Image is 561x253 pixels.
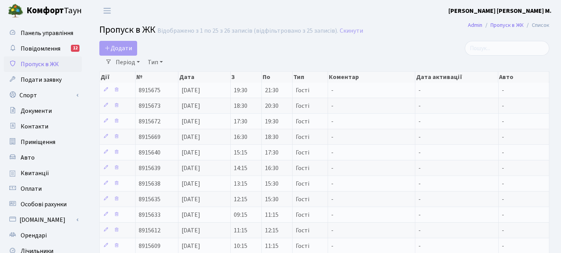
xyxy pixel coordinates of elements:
[293,72,328,83] th: Тип
[4,181,82,197] a: Оплати
[296,227,309,234] span: Гості
[502,242,504,250] span: -
[234,117,247,126] span: 17:30
[490,21,524,29] a: Пропуск в ЖК
[234,195,247,204] span: 12:15
[331,148,333,157] span: -
[502,133,504,141] span: -
[182,117,200,126] span: [DATE]
[296,196,309,202] span: Гості
[296,165,309,171] span: Гості
[26,4,82,18] span: Таун
[296,134,309,140] span: Гості
[4,212,82,228] a: [DOMAIN_NAME]
[139,242,161,250] span: 8915609
[71,45,79,52] div: 12
[145,56,166,69] a: Тип
[265,148,279,157] span: 17:30
[502,164,504,172] span: -
[418,211,421,219] span: -
[234,179,247,188] span: 13:15
[182,242,200,250] span: [DATE]
[265,179,279,188] span: 15:30
[265,117,279,126] span: 19:30
[418,179,421,188] span: -
[502,226,504,235] span: -
[331,179,333,188] span: -
[21,76,62,84] span: Подати заявку
[331,117,333,126] span: -
[296,103,309,109] span: Гості
[524,21,549,30] li: Список
[178,72,231,83] th: Дата
[4,41,82,56] a: Повідомлення12
[331,226,333,235] span: -
[234,102,247,110] span: 18:30
[502,86,504,95] span: -
[296,118,309,125] span: Гості
[418,133,421,141] span: -
[262,72,293,83] th: По
[182,86,200,95] span: [DATE]
[182,211,200,219] span: [DATE]
[465,41,549,56] input: Пошук...
[234,226,247,235] span: 11:15
[113,56,143,69] a: Період
[182,226,200,235] span: [DATE]
[456,17,561,33] nav: breadcrumb
[182,102,200,110] span: [DATE]
[340,27,363,35] a: Скинути
[296,87,309,93] span: Гості
[296,243,309,249] span: Гості
[234,242,247,250] span: 10:15
[139,195,161,204] span: 8915635
[468,21,482,29] a: Admin
[502,148,504,157] span: -
[4,88,82,103] a: Спорт
[502,117,504,126] span: -
[139,86,161,95] span: 8915675
[21,153,35,162] span: Авто
[418,117,421,126] span: -
[331,133,333,141] span: -
[331,102,333,110] span: -
[4,150,82,165] a: Авто
[139,148,161,157] span: 8915640
[265,102,279,110] span: 20:30
[418,102,421,110] span: -
[4,197,82,212] a: Особові рахунки
[502,211,504,219] span: -
[448,7,552,15] b: [PERSON_NAME] [PERSON_NAME] М.
[182,164,200,172] span: [DATE]
[99,23,155,37] span: Пропуск в ЖК
[448,6,552,16] a: [PERSON_NAME] [PERSON_NAME] М.
[4,165,82,181] a: Квитанції
[234,133,247,141] span: 16:30
[418,226,421,235] span: -
[182,133,200,141] span: [DATE]
[265,226,279,235] span: 12:15
[21,44,60,53] span: Повідомлення
[139,226,161,235] span: 8915612
[418,242,421,250] span: -
[4,56,82,72] a: Пропуск в ЖК
[415,72,499,83] th: Дата активації
[4,103,82,119] a: Документи
[331,195,333,204] span: -
[502,102,504,110] span: -
[139,102,161,110] span: 8915673
[26,4,64,17] b: Комфорт
[234,164,247,172] span: 14:15
[296,212,309,218] span: Гості
[331,211,333,219] span: -
[331,164,333,172] span: -
[21,60,59,69] span: Пропуск в ЖК
[265,164,279,172] span: 16:30
[4,72,82,88] a: Подати заявку
[502,179,504,188] span: -
[99,41,137,56] a: Додати
[498,72,549,83] th: Авто
[418,86,421,95] span: -
[328,72,415,83] th: Коментар
[8,3,23,19] img: logo.png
